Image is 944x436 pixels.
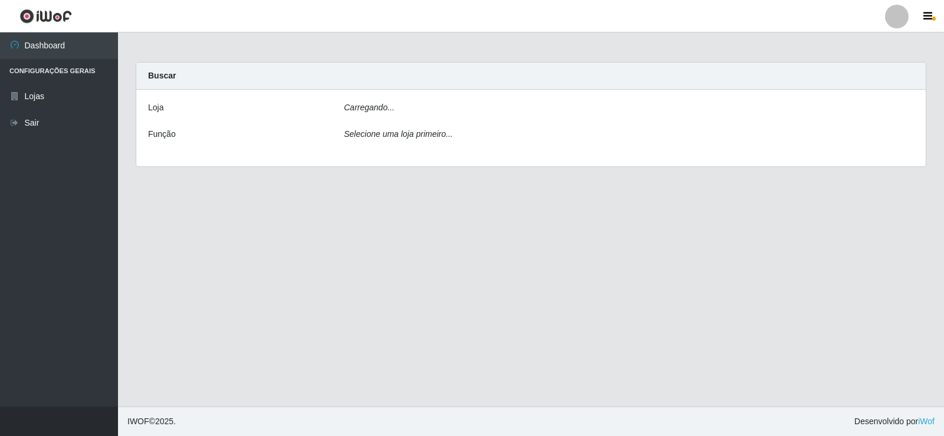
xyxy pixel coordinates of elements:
[19,9,72,24] img: CoreUI Logo
[127,417,149,426] span: IWOF
[854,415,935,428] span: Desenvolvido por
[344,129,453,139] i: Selecione uma loja primeiro...
[127,415,176,428] span: © 2025 .
[148,71,176,80] strong: Buscar
[148,101,163,114] label: Loja
[918,417,935,426] a: iWof
[148,128,176,140] label: Função
[344,103,395,112] i: Carregando...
